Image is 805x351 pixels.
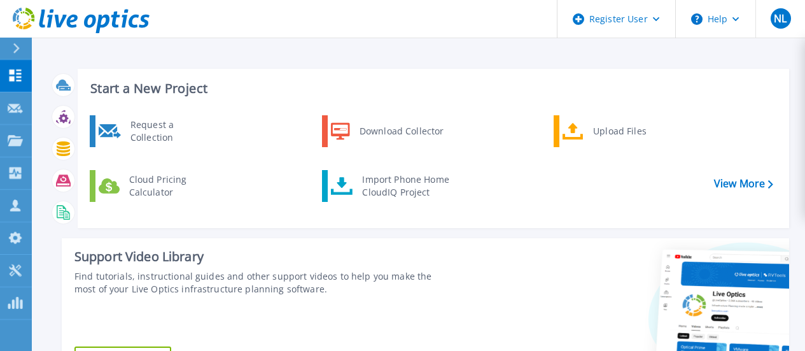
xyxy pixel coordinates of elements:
div: Cloud Pricing Calculator [123,173,217,199]
a: Upload Files [554,115,684,147]
div: Find tutorials, instructional guides and other support videos to help you make the most of your L... [74,270,452,296]
div: Import Phone Home CloudIQ Project [356,173,455,199]
span: NL [774,13,787,24]
div: Support Video Library [74,248,452,265]
div: Request a Collection [124,118,217,144]
div: Download Collector [353,118,449,144]
div: Upload Files [587,118,681,144]
a: Cloud Pricing Calculator [90,170,220,202]
h3: Start a New Project [90,82,773,96]
a: View More [714,178,773,190]
a: Request a Collection [90,115,220,147]
a: Download Collector [322,115,452,147]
